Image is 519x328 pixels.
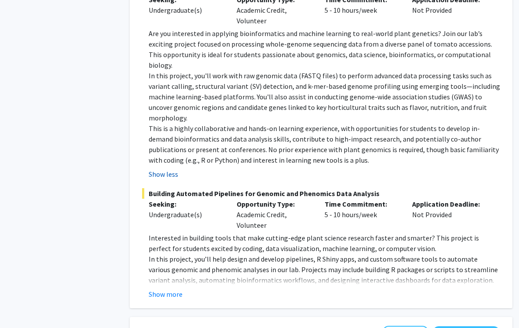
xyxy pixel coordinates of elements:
p: In this project, you'll work with raw genomic data (FASTQ files) to perform advanced data process... [149,71,501,124]
button: Show less [149,169,179,180]
div: Undergraduate(s) [149,5,224,16]
p: Interested in building tools that make cutting-edge plant science research faster and smarter? Th... [149,233,501,254]
div: Undergraduate(s) [149,210,224,220]
p: Time Commitment: [325,199,400,210]
p: This is a highly collaborative and hands-on learning experience, with opportunities for students ... [149,124,501,166]
div: Academic Credit, Volunteer [230,199,318,231]
p: Seeking: [149,199,224,210]
p: In this project, you’ll help design and develop pipelines, R Shiny apps, and custom software tool... [149,254,501,307]
span: Building Automated Pipelines for Genomic and Phenomics Data Analysis [143,189,501,199]
p: Opportunity Type: [237,199,312,210]
p: Are you interested in applying bioinformatics and machine learning to real-world plant genetics? ... [149,29,501,71]
div: 5 - 10 hours/week [318,199,406,231]
iframe: Chat [7,288,37,321]
div: Not Provided [406,199,494,231]
button: Show more [149,289,183,300]
p: Application Deadline: [413,199,487,210]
